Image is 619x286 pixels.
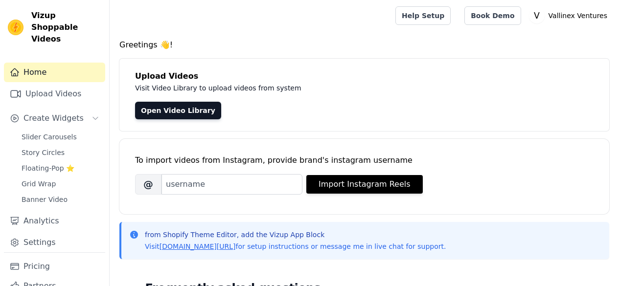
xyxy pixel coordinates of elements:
[395,6,451,25] a: Help Setup
[161,174,302,195] input: username
[160,242,236,250] a: [DOMAIN_NAME][URL]
[464,6,521,25] a: Book Demo
[23,112,84,124] span: Create Widgets
[135,154,594,166] div: To import videos from Instagram, provide brand's instagram username
[4,211,105,231] a: Analytics
[135,70,594,82] h4: Upload Videos
[135,82,573,94] p: Visit Video Library to upload videos from system
[16,161,105,175] a: Floating-Pop ⭐
[16,146,105,159] a: Story Circles
[4,63,105,82] a: Home
[145,242,446,251] p: Visit for setup instructions or message me in live chat for support.
[22,195,68,204] span: Banner Video
[534,11,540,21] text: V
[4,84,105,104] a: Upload Videos
[16,130,105,144] a: Slider Carousels
[22,132,77,142] span: Slider Carousels
[22,163,74,173] span: Floating-Pop ⭐
[16,193,105,206] a: Banner Video
[22,179,56,189] span: Grid Wrap
[8,20,23,35] img: Vizup
[16,177,105,191] a: Grid Wrap
[31,10,101,45] span: Vizup Shoppable Videos
[306,175,423,194] button: Import Instagram Reels
[145,230,446,240] p: from Shopify Theme Editor, add the Vizup App Block
[4,233,105,252] a: Settings
[4,109,105,128] button: Create Widgets
[135,174,161,195] span: @
[545,7,611,24] p: Vallinex Ventures
[4,257,105,276] a: Pricing
[529,7,611,24] button: V Vallinex Ventures
[22,148,65,157] span: Story Circles
[119,39,609,51] h4: Greetings 👋!
[135,102,221,119] a: Open Video Library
